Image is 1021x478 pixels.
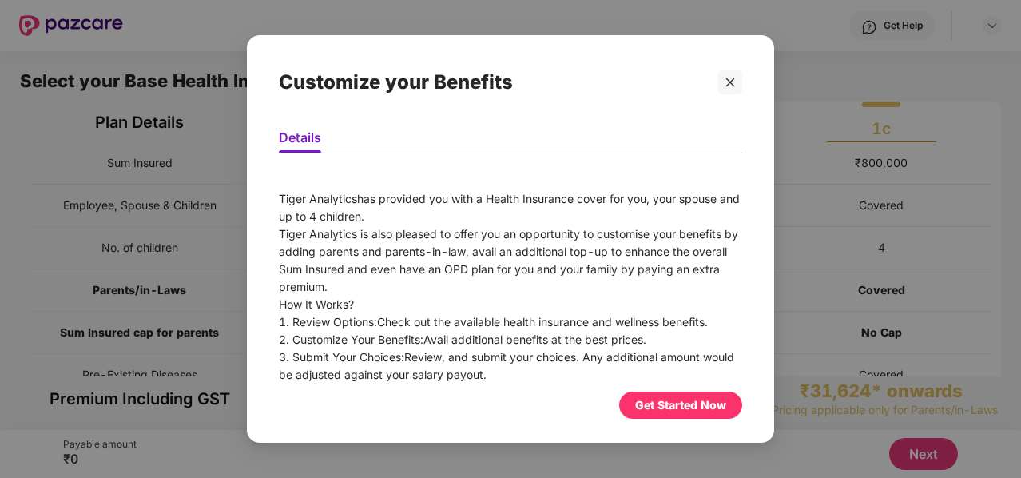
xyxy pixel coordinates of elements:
span: close [725,77,736,88]
div: Check out the available health insurance and wellness benefits. [279,313,742,331]
div: How It Works? [279,296,742,313]
div: Tiger Analytics is also pleased to offer you an opportunity to customise your benefits by adding ... [279,225,742,296]
span: 1. Review Options: [279,315,377,329]
div: has provided you with a Health Insurance cover for you, your spouse and up to 4 children. [279,190,742,225]
span: 3. Submit Your Choices: [279,350,404,364]
span: 2. Customize Your Benefits: [279,333,423,346]
li: Details [279,129,321,153]
span: Tiger Analytics [279,192,357,205]
div: Avail additional benefits at the best prices. [279,331,742,349]
div: Review, and submit your choices. Any additional amount would be adjusted against your salary payout. [279,349,742,384]
div: Customize your Benefits [279,51,704,114]
div: Get Started Now [635,396,726,414]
